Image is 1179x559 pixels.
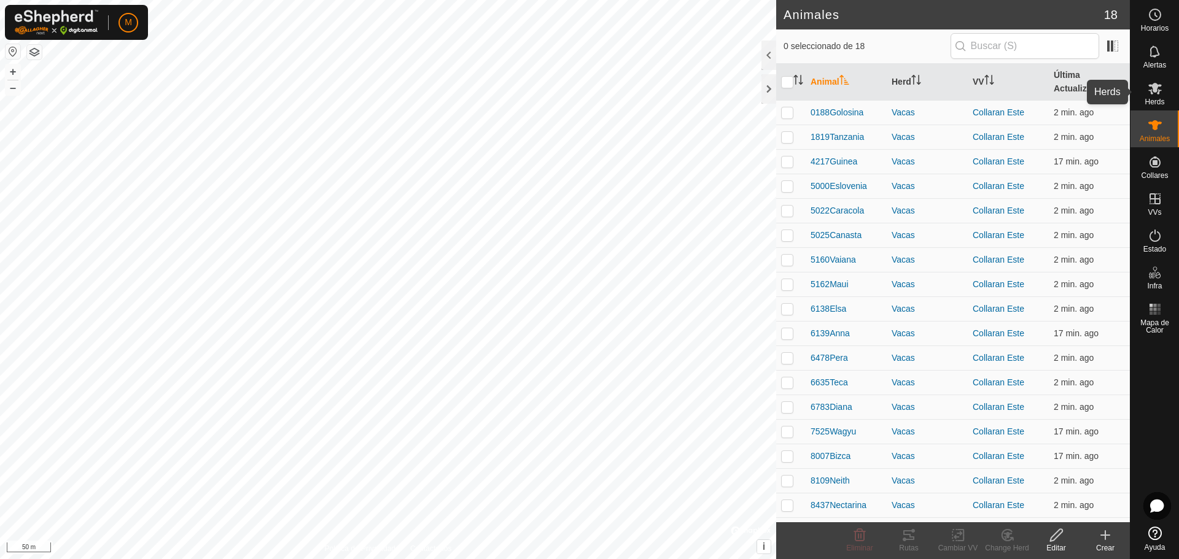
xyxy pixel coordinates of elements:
[811,253,856,266] span: 5160Vaiana
[973,426,1024,436] a: Collaran Este
[973,476,1024,485] a: Collaran Este
[887,64,968,101] th: Herd
[811,229,862,242] span: 5025Canasta
[973,451,1024,461] a: Collaran Este
[811,180,867,193] span: 5000Eslovenia
[973,328,1024,338] a: Collaran Este
[1143,245,1166,253] span: Estado
[811,474,850,487] span: 8109Neith
[1104,6,1118,24] span: 18
[1145,544,1165,551] span: Ayuda
[1054,426,1099,436] span: Aug 11, 2025, 10:04 PM
[1054,156,1099,166] span: Aug 11, 2025, 10:04 PM
[806,64,887,101] th: Animal
[325,543,395,554] a: Política de Privacidad
[982,542,1032,553] div: Change Herd
[1054,500,1094,510] span: Aug 11, 2025, 10:19 PM
[892,180,963,193] div: Vacas
[973,132,1024,142] a: Collaran Este
[933,542,982,553] div: Cambiar VV
[1054,451,1099,461] span: Aug 11, 2025, 10:04 PM
[1054,107,1094,117] span: Aug 11, 2025, 10:19 PM
[973,107,1024,117] a: Collaran Este
[6,80,20,95] button: –
[1054,328,1099,338] span: Aug 11, 2025, 10:04 PM
[968,64,1049,101] th: VV
[892,474,963,487] div: Vacas
[892,499,963,512] div: Vacas
[1032,542,1081,553] div: Editar
[884,542,933,553] div: Rutas
[892,376,963,389] div: Vacas
[1049,64,1130,101] th: Última Actualización
[410,543,451,554] a: Contáctenos
[757,540,771,553] button: i
[892,204,963,217] div: Vacas
[811,450,850,463] span: 8007Bizca
[1134,319,1176,334] span: Mapa de Calor
[6,44,20,59] button: Restablecer Mapa
[811,401,852,414] span: 6783Diana
[973,181,1024,191] a: Collaran Este
[1054,206,1094,215] span: Aug 11, 2025, 10:19 PM
[1140,135,1170,142] span: Animales
[811,204,864,217] span: 5022Caracola
[1054,402,1094,412] span: Aug 11, 2025, 10:19 PM
[846,544,873,552] span: Eliminar
[892,106,963,119] div: Vacas
[892,278,963,291] div: Vacas
[911,77,921,87] p-sorticon: Activar para ordenar
[15,10,98,35] img: Logo Gallagher
[1054,181,1094,191] span: Aug 11, 2025, 10:19 PM
[839,77,849,87] p-sorticon: Activar para ordenar
[811,278,849,291] span: 5162Maui
[892,327,963,340] div: Vacas
[1148,209,1161,216] span: VVs
[973,304,1024,314] a: Collaran Este
[1054,132,1094,142] span: Aug 11, 2025, 10:19 PM
[811,106,863,119] span: 0188Golosina
[973,377,1024,387] a: Collaran Este
[892,155,963,168] div: Vacas
[1054,255,1094,264] span: Aug 11, 2025, 10:19 PM
[1141,25,1169,32] span: Horarios
[1081,542,1130,553] div: Crear
[1109,83,1119,93] p-sorticon: Activar para ordenar
[811,499,866,512] span: 8437Nectarina
[973,255,1024,264] a: Collaran Este
[784,7,1104,22] h2: Animales
[973,402,1024,412] a: Collaran Este
[951,33,1099,59] input: Buscar (S)
[1054,230,1094,240] span: Aug 11, 2025, 10:19 PM
[892,303,963,315] div: Vacas
[1054,279,1094,289] span: Aug 11, 2025, 10:19 PM
[811,131,864,144] span: 1819Tanzania
[892,229,963,242] div: Vacas
[1147,282,1162,290] span: Infra
[125,16,132,29] span: M
[811,376,848,389] span: 6635Teca
[1141,172,1168,179] span: Collares
[1054,304,1094,314] span: Aug 11, 2025, 10:19 PM
[892,131,963,144] div: Vacas
[892,401,963,414] div: Vacas
[892,450,963,463] div: Vacas
[811,352,848,364] span: 6478Pera
[892,352,963,364] div: Vacas
[793,77,803,87] p-sorticon: Activar para ordenar
[784,40,951,53] span: 0 seleccionado de 18
[811,155,857,168] span: 4217Guinea
[973,500,1024,510] a: Collaran Este
[1130,522,1179,556] a: Ayuda
[811,425,856,438] span: 7525Wagyu
[973,353,1024,363] a: Collaran Este
[984,77,994,87] p-sorticon: Activar para ordenar
[1145,98,1164,106] span: Herds
[811,327,850,340] span: 6139Anna
[973,156,1024,166] a: Collaran Este
[892,253,963,266] div: Vacas
[1054,377,1094,387] span: Aug 11, 2025, 10:19 PM
[973,230,1024,240] a: Collaran Este
[892,425,963,438] div: Vacas
[27,45,42,60] button: Capas del Mapa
